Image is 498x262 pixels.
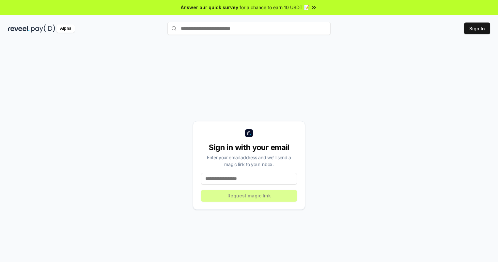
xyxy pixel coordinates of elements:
img: pay_id [31,24,55,33]
span: Answer our quick survey [181,4,238,11]
img: reveel_dark [8,24,30,33]
div: Sign in with your email [201,142,297,153]
button: Sign In [464,23,490,34]
span: for a chance to earn 10 USDT 📝 [240,4,309,11]
img: logo_small [245,129,253,137]
div: Alpha [56,24,75,33]
div: Enter your email address and we’ll send a magic link to your inbox. [201,154,297,168]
